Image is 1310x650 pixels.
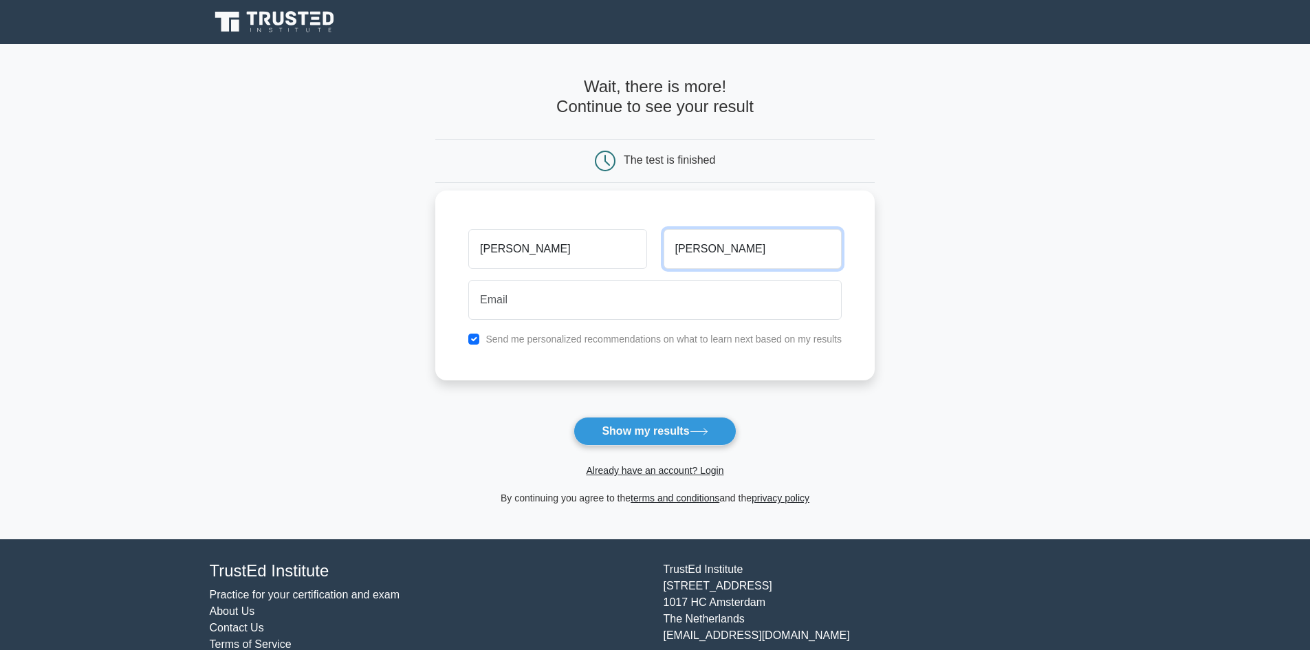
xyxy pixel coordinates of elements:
input: First name [468,229,646,269]
a: terms and conditions [631,492,719,503]
a: privacy policy [752,492,809,503]
a: Practice for your certification and exam [210,589,400,600]
input: Last name [664,229,842,269]
a: Contact Us [210,622,264,633]
h4: TrustEd Institute [210,561,647,581]
input: Email [468,280,842,320]
keeper-lock: Open Keeper Popup [812,241,829,257]
a: Already have an account? Login [586,465,723,476]
div: The test is finished [624,154,715,166]
a: About Us [210,605,255,617]
keeper-lock: Open Keeper Popup [812,292,829,308]
div: By continuing you agree to the and the [427,490,883,506]
label: Send me personalized recommendations on what to learn next based on my results [485,334,842,345]
button: Show my results [574,417,736,446]
h4: Wait, there is more! Continue to see your result [435,77,875,117]
a: Terms of Service [210,638,292,650]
